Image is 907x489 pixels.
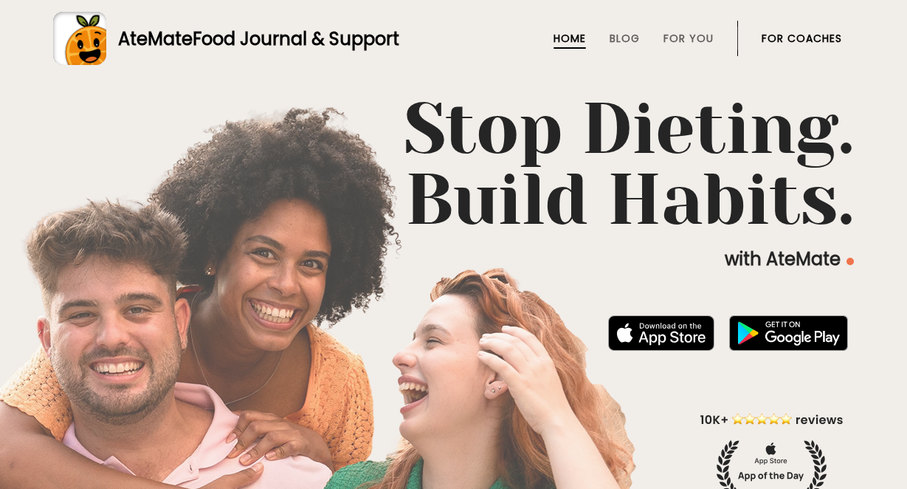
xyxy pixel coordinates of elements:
span: Food Journal & Support [193,27,399,51]
a: Blog [610,33,640,44]
img: badge-download-google.png [729,315,848,351]
a: For Coaches [762,33,842,44]
div: AteMate [106,26,399,52]
a: AteMateFood Journal & Support [53,12,854,65]
img: badge-download-apple.svg [608,315,714,351]
a: Home [553,33,586,44]
a: For You [663,33,714,44]
p: with AteMate [53,247,854,271]
h1: Stop Dieting. Build Habits. [53,94,854,236]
